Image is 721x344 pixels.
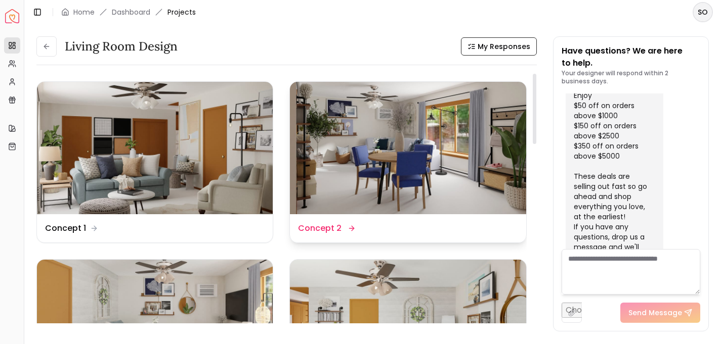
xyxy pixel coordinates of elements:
button: My Responses [461,37,537,56]
nav: breadcrumb [61,7,196,17]
img: Concept 2 [290,82,526,214]
dd: Concept 2 [298,222,342,234]
p: Your designer will respond within 2 business days. [562,69,700,85]
p: Have questions? We are here to help. [562,45,700,69]
span: SO [694,3,712,21]
a: Dashboard [112,7,150,17]
a: Home [73,7,95,17]
h3: Living Room Design [65,38,178,55]
span: Projects [167,7,196,17]
img: Concept 1 [37,82,273,214]
span: My Responses [478,41,530,52]
button: SO [693,2,713,22]
dd: Concept 1 [45,222,86,234]
a: Concept 2Concept 2 [289,81,526,243]
img: Spacejoy Logo [5,9,19,23]
a: Concept 1Concept 1 [36,81,273,243]
a: Spacejoy [5,9,19,23]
